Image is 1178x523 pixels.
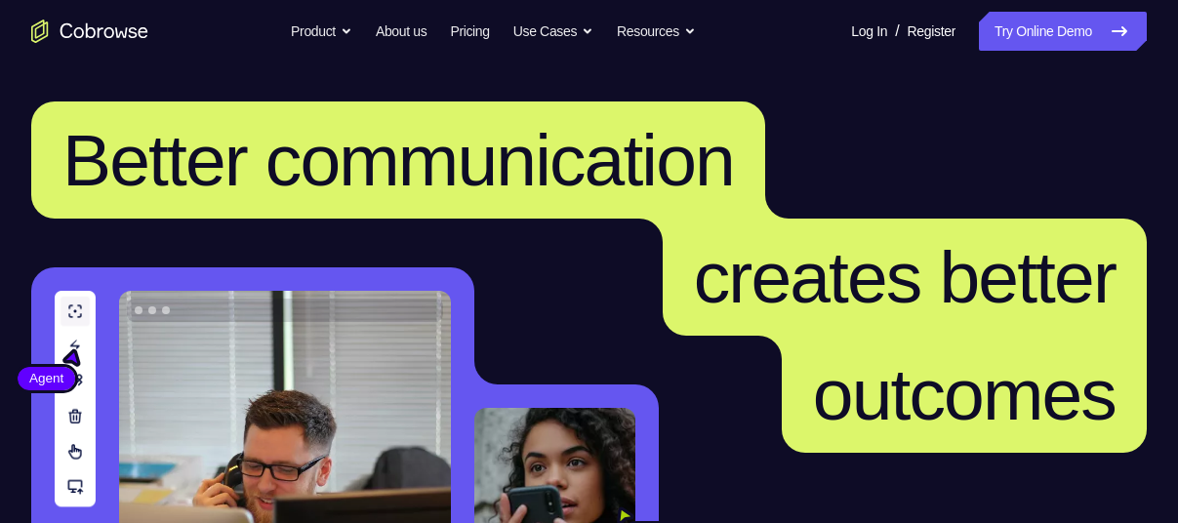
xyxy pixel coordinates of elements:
[813,353,1116,435] span: outcomes
[908,12,955,51] a: Register
[895,20,899,43] span: /
[513,12,593,51] button: Use Cases
[450,12,489,51] a: Pricing
[979,12,1147,51] a: Try Online Demo
[851,12,887,51] a: Log In
[62,119,734,201] span: Better communication
[694,236,1116,318] span: creates better
[617,12,696,51] button: Resources
[31,20,148,43] a: Go to the home page
[376,12,427,51] a: About us
[291,12,352,51] button: Product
